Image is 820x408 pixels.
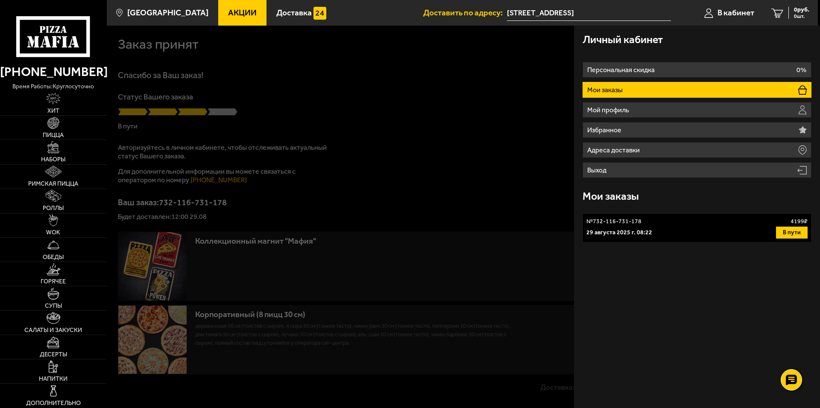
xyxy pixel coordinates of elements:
span: Пицца [43,132,64,138]
span: Напитки [39,376,67,382]
button: В пути [776,227,808,239]
p: Мои заказы [587,87,625,93]
span: Десерты [40,352,67,358]
span: Доставка [276,9,312,17]
h3: Мои заказы [583,191,639,201]
p: 0% [797,67,806,73]
img: 15daf4d41897b9f0e9f617042186c801.svg [313,7,326,20]
span: Салаты и закуски [24,327,82,333]
span: Стартовая улица, 8 [507,5,671,21]
a: №732-116-731-1784199₽29 августа 2025 г. 08:22В пути [583,213,811,242]
span: Супы [45,303,62,309]
input: Ваш адрес доставки [507,5,671,21]
span: Роллы [43,205,64,211]
span: Акции [228,9,257,17]
p: Персональная скидка [587,67,657,73]
span: Римская пицца [28,181,78,187]
h3: Личный кабинет [583,34,663,45]
p: 29 августа 2025 г. 08:22 [586,228,652,237]
p: Избранное [587,127,624,134]
p: № 732-116-731-178 [586,217,641,226]
p: Адреса доставки [587,147,642,154]
span: [GEOGRAPHIC_DATA] [127,9,208,17]
span: Хит [47,108,59,114]
span: Обеды [43,254,64,260]
span: WOK [46,230,60,236]
span: Дополнительно [26,400,81,406]
span: Горячее [41,279,66,285]
span: Наборы [41,157,65,163]
p: Мой профиль [587,107,631,114]
p: 4199 ₽ [791,217,808,226]
span: 0 шт. [794,14,809,19]
span: В кабинет [717,9,754,17]
p: Выход [587,167,609,174]
span: 0 руб. [794,7,809,13]
span: Доставить по адресу: [423,9,507,17]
